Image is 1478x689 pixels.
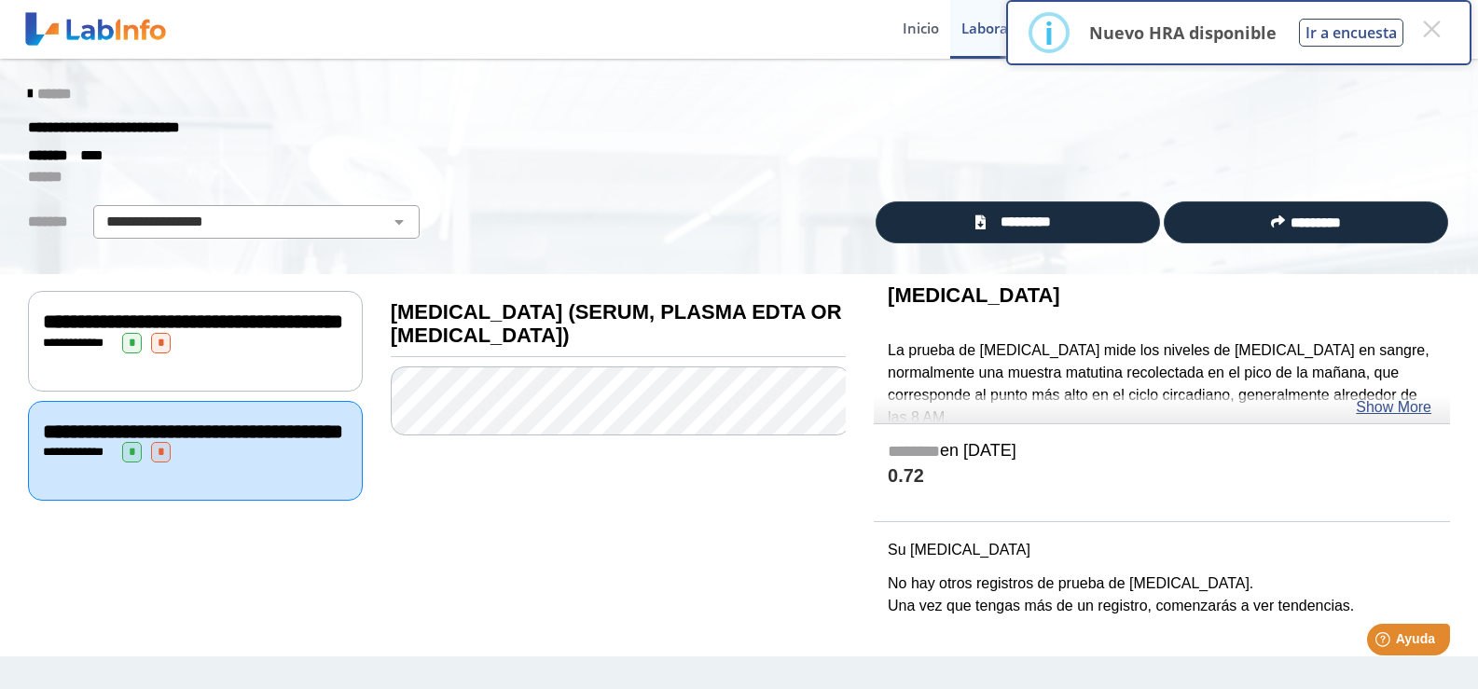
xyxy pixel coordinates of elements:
[888,283,1060,307] b: [MEDICAL_DATA]
[1044,16,1054,49] div: i
[1415,12,1448,46] button: Close this dialog
[888,441,1436,462] h5: en [DATE]
[888,465,1436,489] h4: 0.72
[1312,616,1457,668] iframe: Help widget launcher
[1299,19,1403,47] button: Ir a encuesta
[1356,396,1431,419] a: Show More
[391,300,842,347] b: [MEDICAL_DATA] (SERUM, PLASMA EDTA OR [MEDICAL_DATA])
[888,339,1436,429] p: La prueba de [MEDICAL_DATA] mide los niveles de [MEDICAL_DATA] en sangre, normalmente una muestra...
[888,572,1436,617] p: No hay otros registros de prueba de [MEDICAL_DATA]. Una vez que tengas más de un registro, comenz...
[888,539,1436,561] p: Su [MEDICAL_DATA]
[1089,21,1277,44] p: Nuevo HRA disponible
